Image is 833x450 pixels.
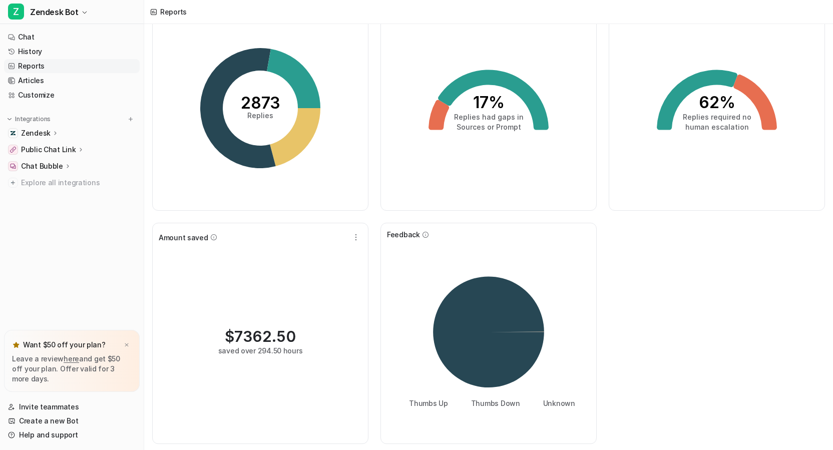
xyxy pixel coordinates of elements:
p: Want $50 off your plan? [23,340,106,350]
a: Create a new Bot [4,414,140,428]
p: Zendesk [21,128,51,138]
a: Help and support [4,428,140,442]
p: Chat Bubble [21,161,63,171]
a: Articles [4,74,140,88]
button: Integrations [4,114,54,124]
span: Zendesk Bot [30,5,79,19]
img: explore all integrations [8,178,18,188]
span: Explore all integrations [21,175,136,191]
a: Reports [4,59,140,73]
tspan: 62% [699,93,735,112]
tspan: Sources or Prompt [457,123,521,131]
div: saved over 294.50 hours [218,345,303,356]
img: Zendesk [10,130,16,136]
a: History [4,45,140,59]
span: 7362.50 [234,327,296,345]
a: Explore all integrations [4,176,140,190]
tspan: 17% [473,93,505,112]
div: $ [225,327,296,345]
img: expand menu [6,116,13,123]
tspan: 2873 [241,93,280,113]
li: Unknown [536,398,575,408]
span: Amount saved [159,232,208,243]
span: Feedback [387,229,420,240]
tspan: Replies required no [683,113,751,121]
li: Thumbs Up [402,398,448,408]
a: here [64,354,79,363]
span: Z [8,4,24,20]
p: Integrations [15,115,51,123]
img: Public Chat Link [10,147,16,153]
img: x [124,342,130,348]
p: Leave a review and get $50 off your plan. Offer valid for 3 more days. [12,354,132,384]
img: star [12,341,20,349]
img: Chat Bubble [10,163,16,169]
p: Public Chat Link [21,145,76,155]
li: Thumbs Down [464,398,520,408]
div: Reports [160,7,187,17]
img: menu_add.svg [127,116,134,123]
tspan: human escalation [685,123,749,131]
tspan: Replies [247,111,273,120]
tspan: Replies had gaps in [454,113,524,121]
a: Invite teammates [4,400,140,414]
a: Customize [4,88,140,102]
a: Chat [4,30,140,44]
